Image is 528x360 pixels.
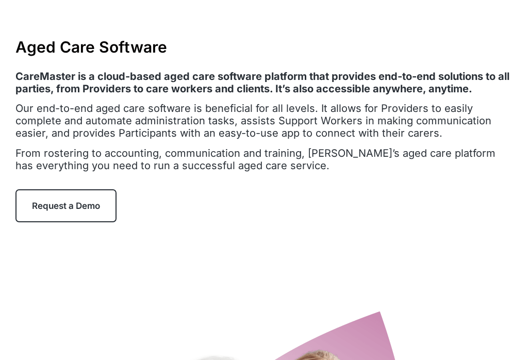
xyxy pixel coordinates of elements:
[32,201,100,211] span: Request a Demo
[15,38,513,57] h1: Aged Care Software
[15,190,117,223] a: Request a Demo
[15,148,496,172] span: From rostering to accounting, communication and training, [PERSON_NAME]’s aged care platform has ...
[15,103,491,140] span: Our end-to-end aged care software is beneficial for all levels. It allows for Providers to easily...
[15,71,509,95] strong: CareMaster is a cloud-based aged care software platform that provides end-to-end solutions to all...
